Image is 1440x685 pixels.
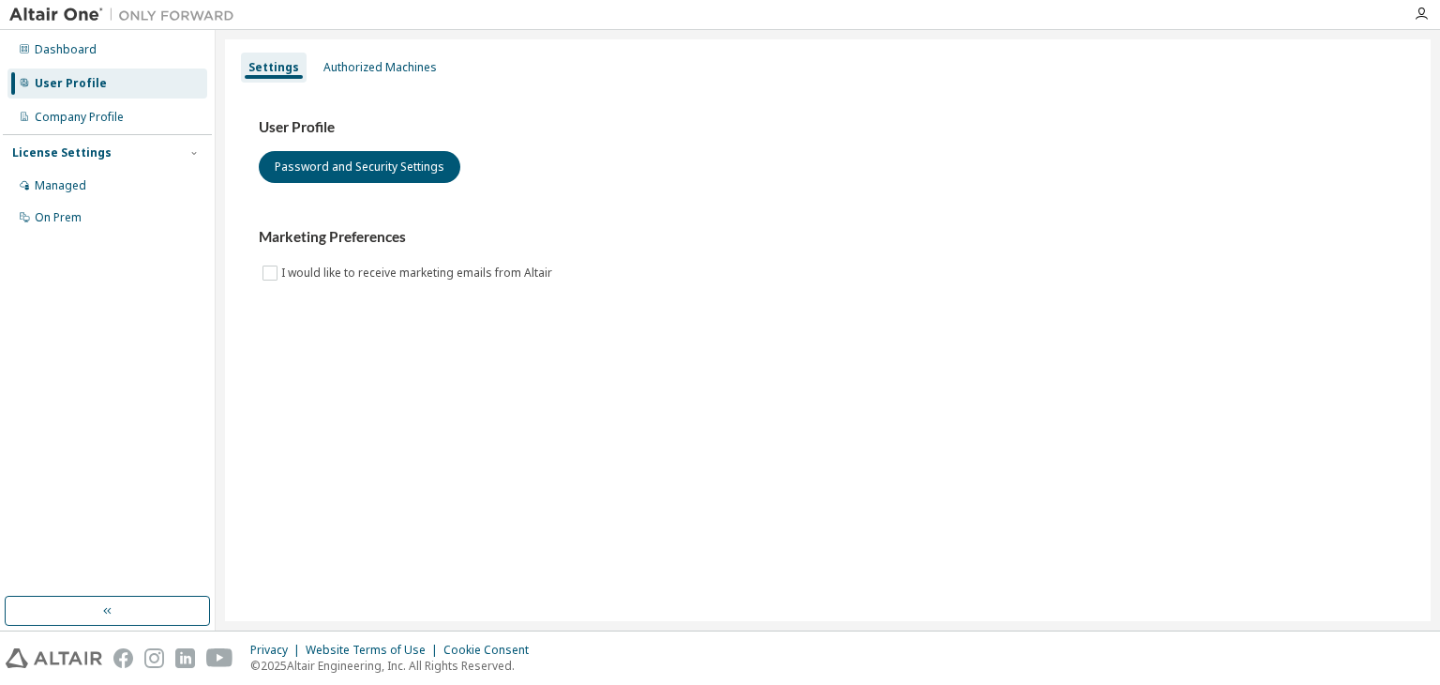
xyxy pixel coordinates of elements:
[144,648,164,668] img: instagram.svg
[35,210,82,225] div: On Prem
[323,60,437,75] div: Authorized Machines
[250,658,540,674] p: © 2025 Altair Engineering, Inc. All Rights Reserved.
[9,6,244,24] img: Altair One
[206,648,233,668] img: youtube.svg
[35,76,107,91] div: User Profile
[250,643,306,658] div: Privacy
[259,118,1397,137] h3: User Profile
[35,42,97,57] div: Dashboard
[281,262,556,284] label: I would like to receive marketing emails from Altair
[12,145,112,160] div: License Settings
[248,60,299,75] div: Settings
[35,110,124,125] div: Company Profile
[443,643,540,658] div: Cookie Consent
[306,643,443,658] div: Website Terms of Use
[259,228,1397,247] h3: Marketing Preferences
[259,151,460,183] button: Password and Security Settings
[113,648,133,668] img: facebook.svg
[6,648,102,668] img: altair_logo.svg
[175,648,195,668] img: linkedin.svg
[35,178,86,193] div: Managed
